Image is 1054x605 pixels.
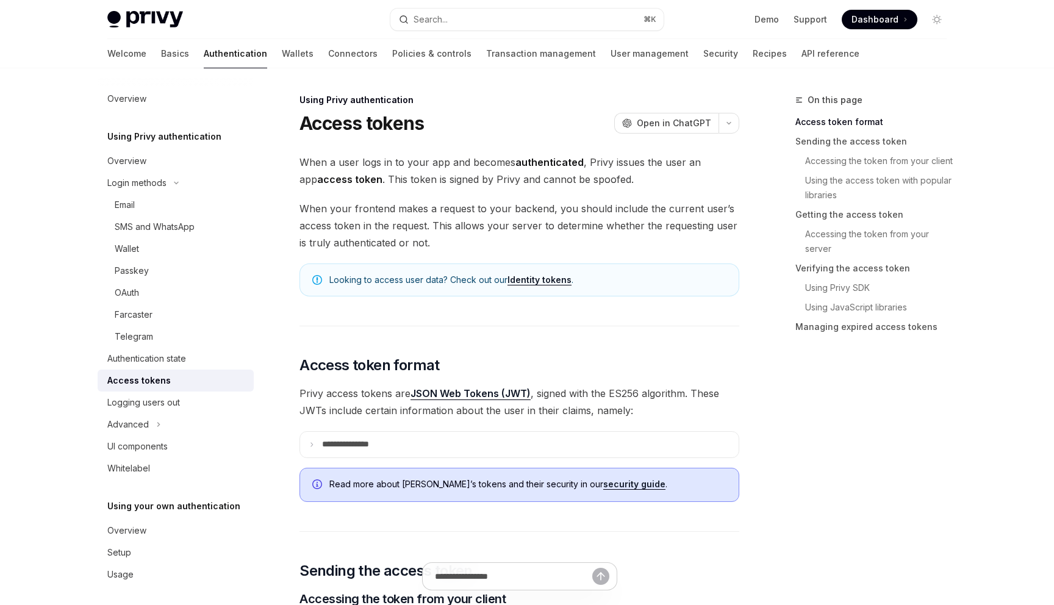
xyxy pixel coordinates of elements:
[703,39,738,68] a: Security
[795,205,956,224] a: Getting the access token
[107,417,149,432] div: Advanced
[98,520,254,542] a: Overview
[107,351,186,366] div: Authentication state
[329,478,726,490] span: Read more about [PERSON_NAME]’s tokens and their security in our .
[614,113,719,134] button: Open in ChatGPT
[107,11,183,28] img: light logo
[805,171,956,205] a: Using the access token with popular libraries
[98,88,254,110] a: Overview
[299,112,424,134] h1: Access tokens
[107,523,146,538] div: Overview
[603,479,665,490] a: security guide
[115,198,135,212] div: Email
[107,545,131,560] div: Setup
[753,39,787,68] a: Recipes
[410,387,531,400] a: JSON Web Tokens (JWT)
[299,200,739,251] span: When your frontend makes a request to your backend, you should include the current user’s access ...
[317,173,382,185] strong: access token
[204,39,267,68] a: Authentication
[98,392,254,413] a: Logging users out
[107,176,167,190] div: Login methods
[98,370,254,392] a: Access tokens
[98,435,254,457] a: UI components
[486,39,596,68] a: Transaction management
[98,326,254,348] a: Telegram
[299,356,440,375] span: Access token format
[107,129,221,144] h5: Using Privy authentication
[98,304,254,326] a: Farcaster
[98,348,254,370] a: Authentication state
[312,275,322,285] svg: Note
[107,567,134,582] div: Usage
[299,94,739,106] div: Using Privy authentication
[98,194,254,216] a: Email
[107,91,146,106] div: Overview
[392,39,471,68] a: Policies & controls
[299,385,739,419] span: Privy access tokens are , signed with the ES256 algorithm. These JWTs include certain information...
[794,13,827,26] a: Support
[515,156,584,168] strong: authenticated
[98,150,254,172] a: Overview
[805,224,956,259] a: Accessing the token from your server
[107,39,146,68] a: Welcome
[795,132,956,151] a: Sending the access token
[98,282,254,304] a: OAuth
[115,285,139,300] div: OAuth
[805,151,956,171] a: Accessing the token from your client
[299,154,739,188] span: When a user logs in to your app and becomes , Privy issues the user an app . This token is signed...
[611,39,689,68] a: User management
[755,13,779,26] a: Demo
[98,564,254,585] a: Usage
[107,439,168,454] div: UI components
[115,242,139,256] div: Wallet
[107,461,150,476] div: Whitelabel
[107,154,146,168] div: Overview
[107,499,240,514] h5: Using your own authentication
[98,216,254,238] a: SMS and WhatsApp
[927,10,947,29] button: Toggle dark mode
[107,373,171,388] div: Access tokens
[282,39,314,68] a: Wallets
[795,112,956,132] a: Access token format
[851,13,898,26] span: Dashboard
[107,395,180,410] div: Logging users out
[98,238,254,260] a: Wallet
[795,317,956,337] a: Managing expired access tokens
[842,10,917,29] a: Dashboard
[98,457,254,479] a: Whitelabel
[312,479,324,492] svg: Info
[801,39,859,68] a: API reference
[390,9,664,30] button: Search...⌘K
[414,12,448,27] div: Search...
[637,117,711,129] span: Open in ChatGPT
[98,260,254,282] a: Passkey
[115,329,153,344] div: Telegram
[115,263,149,278] div: Passkey
[805,298,956,317] a: Using JavaScript libraries
[328,39,378,68] a: Connectors
[115,220,195,234] div: SMS and WhatsApp
[795,259,956,278] a: Verifying the access token
[329,274,726,286] span: Looking to access user data? Check out our .
[808,93,862,107] span: On this page
[507,274,572,285] a: Identity tokens
[161,39,189,68] a: Basics
[115,307,152,322] div: Farcaster
[644,15,656,24] span: ⌘ K
[98,542,254,564] a: Setup
[592,568,609,585] button: Send message
[805,278,956,298] a: Using Privy SDK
